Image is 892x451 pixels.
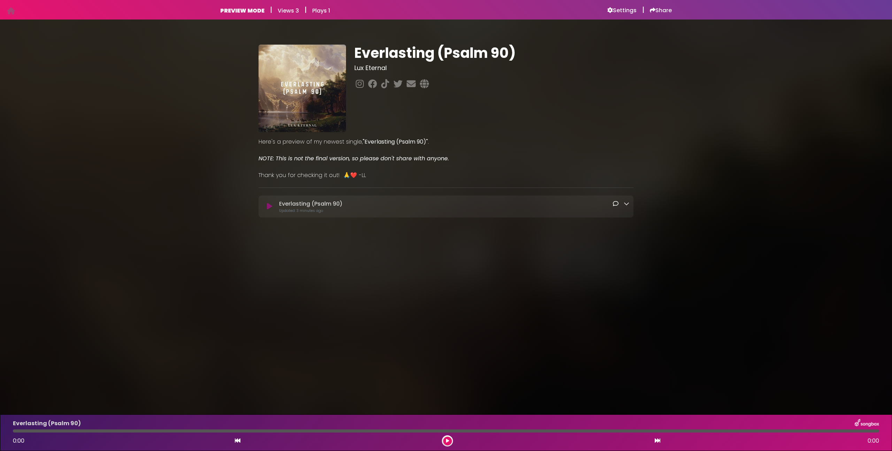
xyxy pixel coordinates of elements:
h6: Views 3 [278,7,299,14]
strong: "Everlasting (Psalm 90)" [363,138,428,146]
h6: PREVIEW MODE [220,7,264,14]
p: Here's a preview of my newest single, . [259,138,633,146]
h6: Plays 1 [312,7,330,14]
h3: Lux Eternal [354,64,633,72]
h5: | [270,6,272,14]
p: Thank you for checking it out! 🙏❤️ -LL [259,171,633,179]
h5: | [305,6,307,14]
h1: Everlasting (Psalm 90) [354,45,633,61]
a: Share [650,7,672,14]
em: NOTE: This is not the final version, so please don't share with anyone. [259,154,449,162]
p: Updated: 3 minutes ago [279,208,629,213]
h5: | [642,6,644,14]
img: qRc4Fqh8Q8mXypj2fMqb [259,45,346,132]
p: Everlasting (Psalm 90) [279,200,343,208]
a: Settings [607,7,637,14]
